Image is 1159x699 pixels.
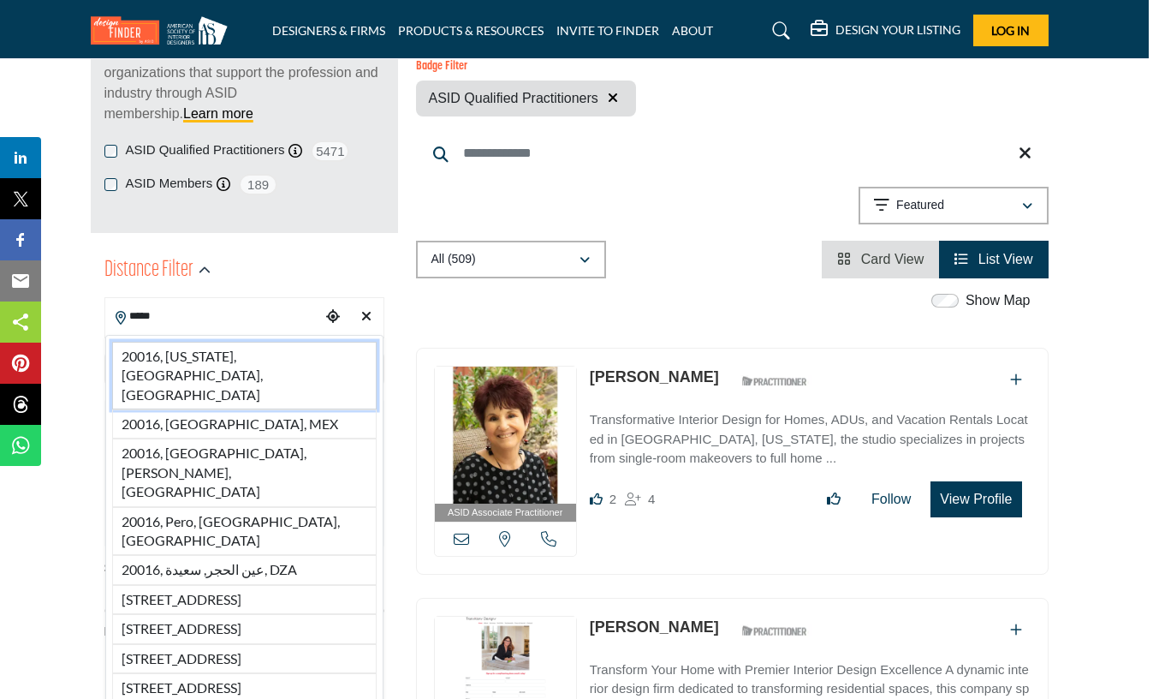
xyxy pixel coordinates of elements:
li: [STREET_ADDRESS] [112,585,377,614]
a: Add To List [1010,623,1022,637]
li: 20016, عين الحجر, سعيدة, DZA [112,555,377,584]
button: Log In [973,15,1049,46]
a: ABOUT [672,23,713,38]
img: ASID Qualified Practitioners Badge Icon [735,620,812,642]
p: Featured [896,197,944,214]
span: 189 [239,174,277,195]
a: Learn more [183,106,253,121]
input: Selected ASID Qualified Practitioners checkbox [104,145,117,158]
button: Featured [859,187,1049,224]
a: ASID Associate Practitioner [435,367,576,522]
button: Like listing [816,482,852,517]
img: Karen Steinberg [435,367,576,504]
button: View Profile [930,481,1021,517]
span: 2 [609,492,616,506]
h6: Badge Filter [416,60,636,75]
a: View Card [837,252,924,266]
li: 20016, Pero, [GEOGRAPHIC_DATA], [GEOGRAPHIC_DATA] [112,507,377,556]
p: All (509) [431,251,476,268]
li: 20016, [US_STATE], [GEOGRAPHIC_DATA], [GEOGRAPHIC_DATA] [112,342,377,409]
h5: DESIGN YOUR LISTING [835,22,960,38]
div: Clear search location [354,299,378,336]
a: INVITE TO FINDER [556,23,659,38]
a: DESIGNERS & FIRMS [272,23,385,38]
span: List View [978,252,1033,266]
p: Karen Steinberg [590,366,719,389]
h2: Distance Filter [104,255,193,286]
span: 5471 [311,140,349,162]
span: Log In [991,23,1030,38]
input: Search Location [105,300,321,333]
label: ASID Qualified Practitioners [126,140,285,160]
span: N/A [104,623,124,641]
p: Valarie Mina [590,616,719,639]
p: Transformative Interior Design for Homes, ADUs, and Vacation Rentals Located in [GEOGRAPHIC_DATA]... [590,410,1031,469]
i: Likes [590,493,603,505]
a: Collapse ▲ [104,666,384,683]
span: ASID Qualified Practitioners [429,88,598,109]
button: All (509) [416,241,606,278]
div: DESIGN YOUR LISTING [811,21,960,41]
a: Transformative Interior Design for Homes, ADUs, and Vacation Rentals Located in [GEOGRAPHIC_DATA]... [590,400,1031,469]
div: Search within: [104,559,384,577]
a: Add To List [1010,373,1022,387]
a: Search [756,17,801,45]
li: [STREET_ADDRESS] [112,614,377,643]
li: 20016, [GEOGRAPHIC_DATA], MEX [112,409,377,439]
label: ASID Members [126,174,213,194]
span: ASID Associate Practitioner [448,505,563,520]
div: Followers [625,489,655,510]
span: Card View [861,252,924,266]
img: ASID Qualified Practitioners Badge Icon [735,370,812,391]
li: Card View [822,241,939,278]
li: 20016, [GEOGRAPHIC_DATA], [PERSON_NAME], [GEOGRAPHIC_DATA] [112,439,377,506]
li: [STREET_ADDRESS] [112,644,377,673]
a: View List [954,252,1032,266]
input: Selected ASID Members checkbox [104,178,117,191]
a: PRODUCTS & RESOURCES [398,23,544,38]
input: Search Keyword [416,133,1049,174]
span: 4 [648,492,655,506]
label: Show Map [966,290,1031,311]
img: Site Logo [91,16,236,45]
p: Find Interior Designers, firms, suppliers, and organizations that support the profession and indu... [104,42,384,124]
div: Choose your current location [320,299,345,336]
a: [PERSON_NAME] [590,368,719,385]
button: Follow [860,482,922,517]
a: [PERSON_NAME] [590,618,719,636]
li: List View [939,241,1048,278]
